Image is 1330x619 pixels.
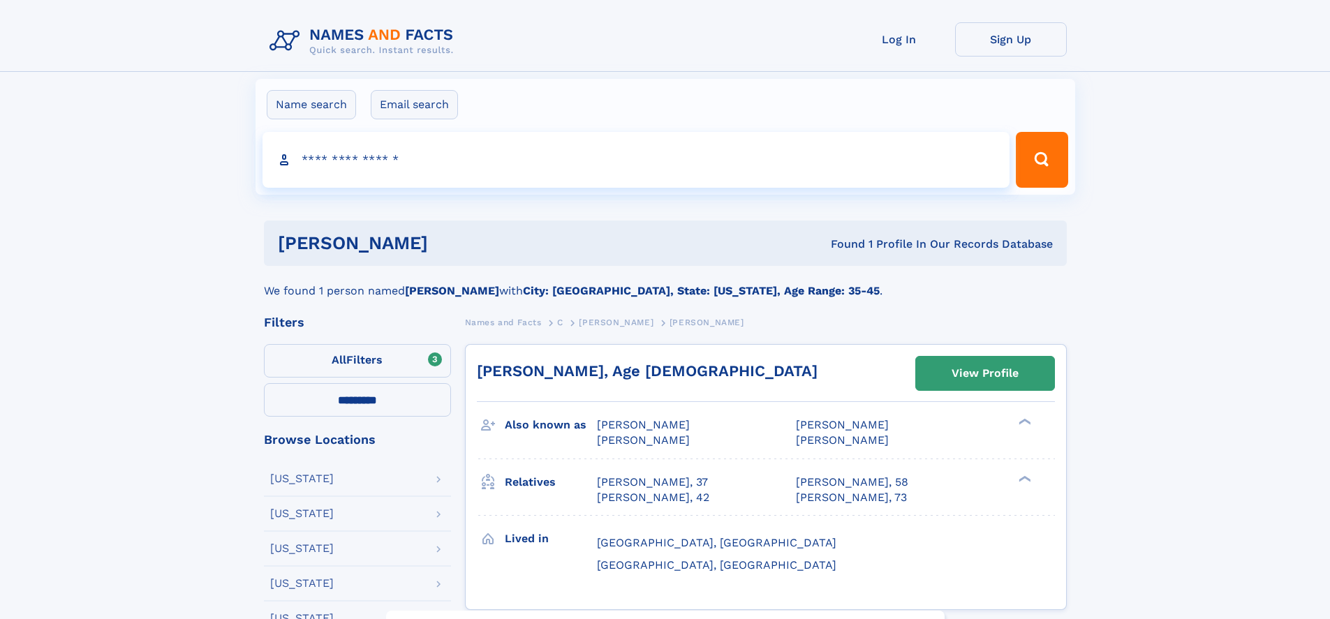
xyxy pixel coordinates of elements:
[579,318,653,327] span: [PERSON_NAME]
[557,318,563,327] span: C
[796,433,889,447] span: [PERSON_NAME]
[796,490,907,505] a: [PERSON_NAME], 73
[267,90,356,119] label: Name search
[465,313,542,331] a: Names and Facts
[843,22,955,57] a: Log In
[597,475,708,490] a: [PERSON_NAME], 37
[597,536,836,549] span: [GEOGRAPHIC_DATA], [GEOGRAPHIC_DATA]
[505,413,597,437] h3: Also known as
[1016,132,1067,188] button: Search Button
[629,237,1053,252] div: Found 1 Profile In Our Records Database
[278,234,630,252] h1: [PERSON_NAME]
[597,433,690,447] span: [PERSON_NAME]
[597,490,709,505] a: [PERSON_NAME], 42
[952,357,1019,389] div: View Profile
[505,527,597,551] h3: Lived in
[263,132,1010,188] input: search input
[796,475,908,490] a: [PERSON_NAME], 58
[796,418,889,431] span: [PERSON_NAME]
[597,558,836,572] span: [GEOGRAPHIC_DATA], [GEOGRAPHIC_DATA]
[1015,417,1032,426] div: ❯
[916,357,1054,390] a: View Profile
[523,284,880,297] b: City: [GEOGRAPHIC_DATA], State: [US_STATE], Age Range: 35-45
[405,284,499,297] b: [PERSON_NAME]
[477,362,818,380] a: [PERSON_NAME], Age [DEMOGRAPHIC_DATA]
[955,22,1067,57] a: Sign Up
[270,578,334,589] div: [US_STATE]
[597,418,690,431] span: [PERSON_NAME]
[270,543,334,554] div: [US_STATE]
[264,316,451,329] div: Filters
[270,473,334,484] div: [US_STATE]
[332,353,346,366] span: All
[579,313,653,331] a: [PERSON_NAME]
[264,344,451,378] label: Filters
[505,470,597,494] h3: Relatives
[1015,474,1032,483] div: ❯
[557,313,563,331] a: C
[264,433,451,446] div: Browse Locations
[670,318,744,327] span: [PERSON_NAME]
[264,266,1067,299] div: We found 1 person named with .
[371,90,458,119] label: Email search
[264,22,465,60] img: Logo Names and Facts
[270,508,334,519] div: [US_STATE]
